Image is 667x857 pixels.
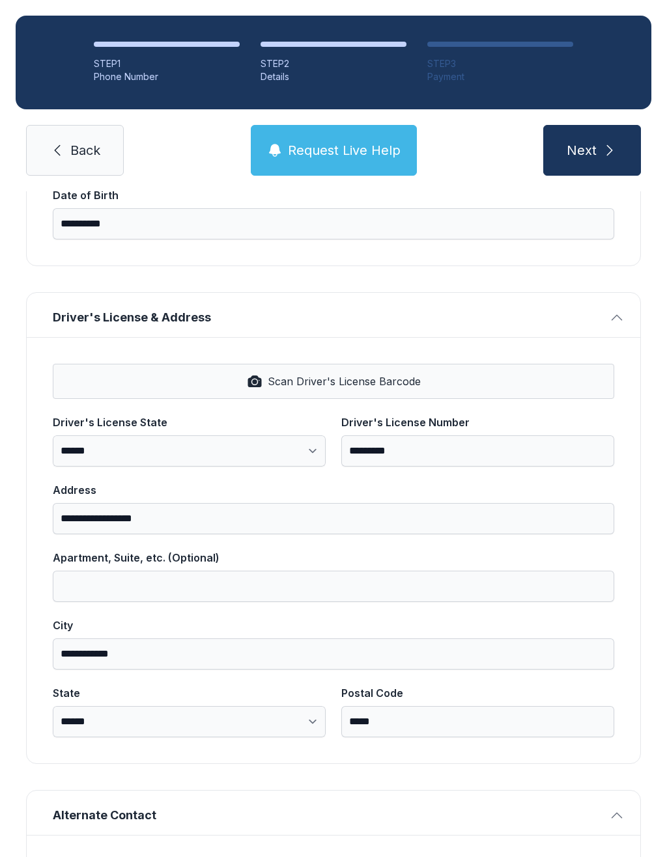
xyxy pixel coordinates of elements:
[261,57,406,70] div: STEP 2
[94,57,240,70] div: STEP 1
[53,550,614,565] div: Apartment, Suite, etc. (Optional)
[70,141,100,159] span: Back
[53,806,604,824] span: Alternate Contact
[53,187,614,203] div: Date of Birth
[341,435,614,467] input: Driver's License Number
[567,141,597,159] span: Next
[53,571,614,602] input: Apartment, Suite, etc. (Optional)
[341,415,614,430] div: Driver's License Number
[53,706,326,737] select: State
[53,503,614,534] input: Address
[53,308,604,327] span: Driver's License & Address
[53,415,326,430] div: Driver's License State
[53,618,614,633] div: City
[268,374,421,389] span: Scan Driver's License Barcode
[341,706,614,737] input: Postal Code
[94,70,240,83] div: Phone Number
[53,482,614,498] div: Address
[261,70,406,83] div: Details
[53,685,326,701] div: State
[341,685,614,701] div: Postal Code
[53,435,326,467] select: Driver's License State
[53,638,614,670] input: City
[288,141,401,159] span: Request Live Help
[427,57,573,70] div: STEP 3
[53,208,614,239] input: Date of Birth
[27,293,640,337] button: Driver's License & Address
[27,791,640,835] button: Alternate Contact
[427,70,573,83] div: Payment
